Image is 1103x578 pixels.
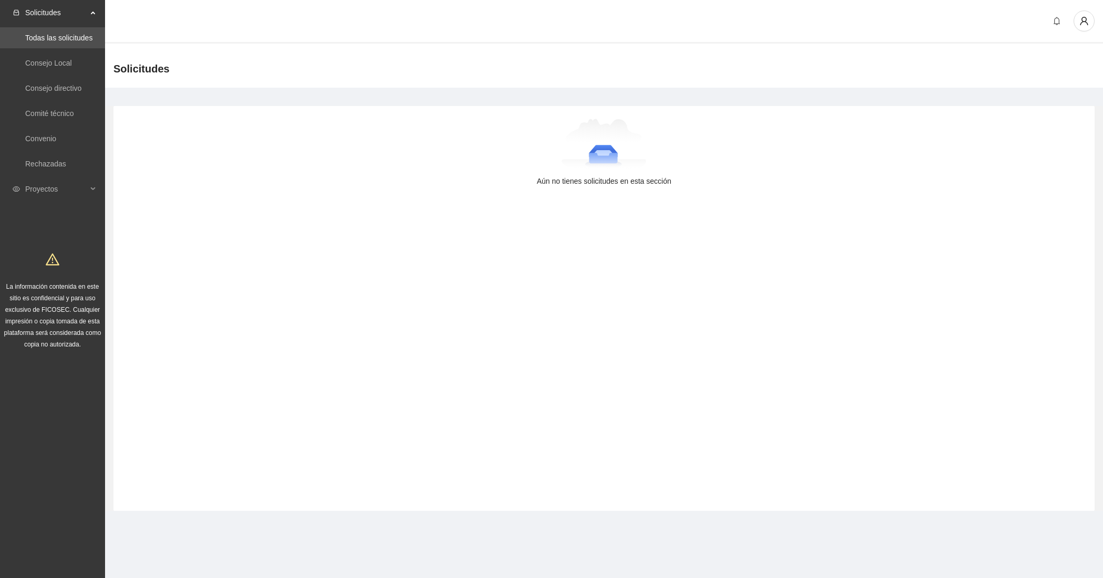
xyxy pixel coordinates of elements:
[25,134,56,143] a: Convenio
[13,185,20,193] span: eye
[113,60,170,77] span: Solicitudes
[25,160,66,168] a: Rechazadas
[25,34,92,42] a: Todas las solicitudes
[13,9,20,16] span: inbox
[1049,17,1065,25] span: bell
[25,109,74,118] a: Comité técnico
[25,178,87,199] span: Proyectos
[1048,13,1065,29] button: bell
[4,283,101,348] span: La información contenida en este sitio es confidencial y para uso exclusivo de FICOSEC. Cualquier...
[46,253,59,266] span: warning
[1074,16,1094,26] span: user
[1074,10,1095,31] button: user
[25,59,72,67] a: Consejo Local
[130,175,1078,187] div: Aún no tienes solicitudes en esta sección
[561,119,647,171] img: Aún no tienes solicitudes en esta sección
[25,2,87,23] span: Solicitudes
[25,84,81,92] a: Consejo directivo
